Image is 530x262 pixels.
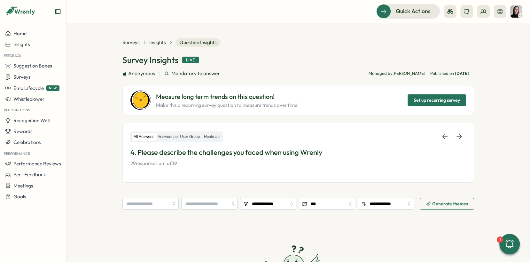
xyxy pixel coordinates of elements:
[420,198,474,210] button: Generate themes
[13,161,61,167] span: Performance Reviews
[202,133,222,141] label: Heatmap
[393,71,425,76] span: [PERSON_NAME]
[132,133,155,141] label: All Answers
[130,147,466,157] p: 4. Please describe the challenges you faced when using Wrenly
[13,128,33,134] span: Rewards
[130,160,466,167] p: 29 responses out of 39
[430,71,469,76] span: Published on
[122,54,178,66] h1: Survey Insights
[13,139,41,145] span: Celebrations
[13,117,50,123] span: Recognition Wall
[156,133,202,141] label: Answers per User Group
[13,171,46,178] span: Peer Feedback
[414,95,460,106] span: Set up recurring survey
[13,30,27,36] span: Home
[13,85,44,91] span: Emp Lifecycle
[46,85,59,91] span: NEW
[128,69,155,77] span: Anonymous
[376,4,440,18] button: Quick Actions
[175,38,221,47] span: Question Insights
[156,92,299,102] p: Measure long term trends on this question!
[510,5,522,18] img: Elena Ladushyna
[497,236,503,243] div: 1
[182,57,199,64] div: Live
[13,41,30,47] span: Insights
[13,194,26,200] span: Goals
[432,202,468,206] span: Generate themes
[156,102,299,109] p: Make this a recurring survey question to measure trends over time!
[13,183,33,189] span: Meetings
[122,39,140,46] a: Surveys
[13,63,52,69] span: Suggestion Boxes
[408,94,466,106] button: Set up recurring survey
[55,8,61,15] button: Expand sidebar
[455,71,469,76] span: [DATE]
[13,96,44,102] span: Whistleblower
[499,234,520,254] button: 1
[171,69,220,77] span: Mandatory to answer
[369,71,425,76] p: Managed by
[13,74,31,80] span: Surveys
[149,39,166,46] a: Insights
[396,7,431,15] span: Quick Actions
